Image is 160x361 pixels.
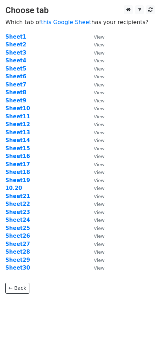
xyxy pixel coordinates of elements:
a: View [87,97,104,104]
small: View [94,122,104,127]
strong: Sheet8 [5,89,26,96]
a: View [87,257,104,263]
a: View [87,129,104,136]
a: 10.20 [5,185,22,191]
small: View [94,146,104,151]
a: View [87,193,104,199]
small: View [94,50,104,56]
h3: Choose tab [5,5,155,16]
a: Sheet16 [5,153,30,159]
a: View [87,161,104,168]
a: Sheet13 [5,129,30,136]
a: View [87,209,104,215]
a: ← Back [5,283,29,294]
small: View [94,138,104,143]
small: View [94,34,104,40]
a: Sheet29 [5,257,30,263]
a: View [87,57,104,64]
a: Sheet4 [5,57,26,64]
p: Which tab of has your recipients? [5,18,155,26]
strong: Sheet21 [5,193,30,199]
small: View [94,226,104,231]
small: View [94,202,104,207]
a: Sheet23 [5,209,30,215]
small: View [94,90,104,95]
small: View [94,130,104,135]
small: View [94,233,104,239]
a: View [87,66,104,72]
a: Sheet1 [5,34,26,40]
a: Sheet18 [5,169,30,175]
a: View [87,73,104,80]
a: Sheet2 [5,41,26,48]
small: View [94,210,104,215]
small: View [94,42,104,47]
a: View [87,137,104,143]
a: Sheet17 [5,161,30,168]
a: View [87,265,104,271]
a: View [87,249,104,255]
a: Sheet3 [5,50,26,56]
a: View [87,121,104,128]
a: Sheet27 [5,241,30,247]
a: Sheet26 [5,233,30,239]
small: View [94,249,104,255]
a: View [87,185,104,191]
a: View [87,145,104,152]
a: Sheet10 [5,105,30,112]
a: View [87,217,104,223]
small: View [94,74,104,79]
a: View [87,153,104,159]
small: View [94,170,104,175]
a: Sheet5 [5,66,26,72]
a: View [87,113,104,120]
a: View [87,177,104,184]
small: View [94,265,104,271]
small: View [94,106,104,111]
small: View [94,194,104,199]
small: View [94,58,104,63]
a: View [87,169,104,175]
a: Sheet22 [5,201,30,207]
small: View [94,218,104,223]
a: Sheet30 [5,265,30,271]
a: View [87,41,104,48]
a: this Google Sheet [41,19,91,26]
small: View [94,114,104,119]
a: Sheet28 [5,249,30,255]
small: View [94,154,104,159]
a: View [87,105,104,112]
a: Sheet15 [5,145,30,152]
small: View [94,258,104,263]
a: Sheet9 [5,97,26,104]
small: View [94,186,104,191]
a: Sheet25 [5,225,30,231]
a: Sheet12 [5,121,30,128]
a: Sheet19 [5,177,30,184]
a: Sheet14 [5,137,30,143]
a: View [87,50,104,56]
a: View [87,81,104,88]
strong: Sheet6 [5,73,26,80]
